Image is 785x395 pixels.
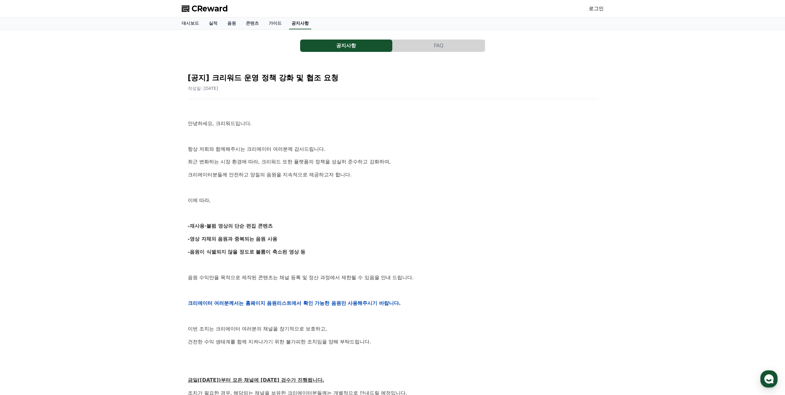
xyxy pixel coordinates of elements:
[222,18,241,29] a: 음원
[80,196,118,211] a: 설정
[188,274,597,282] p: 음원 수익만을 목적으로 제작된 콘텐츠는 채널 등록 및 정산 과정에서 제한될 수 있음을 안내 드립니다.
[289,18,311,29] a: 공지사항
[188,236,278,242] strong: -영상 자체의 음원과 중복되는 음원 사용
[41,196,80,211] a: 대화
[300,40,392,52] button: 공지사항
[182,4,228,14] a: CReward
[589,5,604,12] a: 로그인
[188,249,306,255] strong: -음원이 식별되지 않을 정도로 볼륨이 축소된 영상 등
[188,300,401,306] strong: 크리에이터 여러분께서는 홈페이지 음원리스트에서 확인 가능한 음원만 사용해주시기 바랍니다.
[241,18,264,29] a: 콘텐츠
[204,18,222,29] a: 실적
[177,18,204,29] a: 대시보드
[95,205,103,210] span: 설정
[264,18,287,29] a: 가이드
[188,325,597,333] p: 이번 조치는 크리에이터 여러분의 채널을 장기적으로 보호하고,
[188,73,597,83] h2: [공지] 크리워드 운영 정책 강화 및 협조 요청
[2,196,41,211] a: 홈
[300,40,393,52] a: 공지사항
[393,40,485,52] button: FAQ
[192,4,228,14] span: CReward
[188,120,597,128] p: 안녕하세요, 크리워드입니다.
[188,196,597,204] p: 이에 따라,
[188,377,324,383] u: 금일([DATE])부터 모든 채널에 [DATE] 검수가 진행됩니다.
[188,86,218,91] span: 작성일: [DATE]
[188,171,597,179] p: 크리에이터분들께 안전하고 양질의 음원을 지속적으로 제공하고자 합니다.
[56,205,64,210] span: 대화
[188,223,273,229] strong: -재사용·불펌 영상의 단순 편집 콘텐츠
[188,158,597,166] p: 최근 변화하는 시장 환경에 따라, 크리워드 또한 플랫폼의 정책을 성실히 준수하고 강화하여,
[188,145,597,153] p: 항상 저희와 함께해주시는 크리에이터 여러분께 감사드립니다.
[188,338,597,346] p: 건전한 수익 생태계를 함께 지켜나가기 위한 불가피한 조치임을 양해 부탁드립니다.
[19,205,23,210] span: 홈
